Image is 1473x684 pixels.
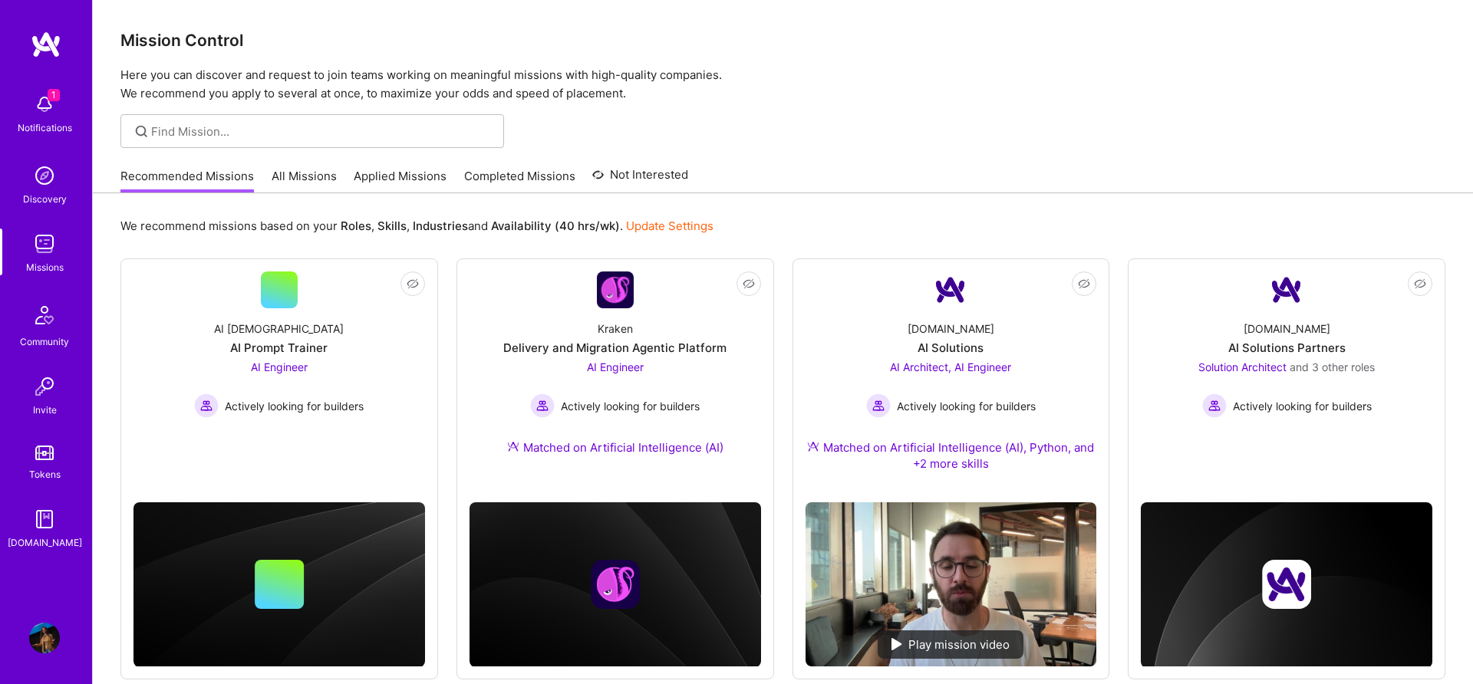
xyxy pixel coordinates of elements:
[1198,360,1287,373] span: Solution Architect
[151,123,493,140] input: Find Mission...
[743,278,755,290] i: icon EyeClosed
[1141,271,1432,462] a: Company Logo[DOMAIN_NAME]AI Solutions PartnersSolution Architect and 3 other rolesActively lookin...
[503,340,727,356] div: Delivery and Migration Agentic Platform
[133,271,425,462] a: AI [DEMOGRAPHIC_DATA]AI Prompt TrainerAI Engineer Actively looking for buildersActively looking f...
[20,334,69,350] div: Community
[807,440,819,452] img: Ateam Purple Icon
[8,534,82,551] div: [DOMAIN_NAME]
[29,504,60,534] img: guide book
[26,297,63,334] img: Community
[29,229,60,259] img: teamwork
[413,219,468,233] b: Industries
[1268,271,1305,308] img: Company Logo
[1202,393,1227,418] img: Actively looking for builders
[890,360,1011,373] span: AI Architect, AI Engineer
[507,440,519,452] img: Ateam Purple Icon
[592,166,688,193] a: Not Interested
[133,123,150,140] i: icon SearchGrey
[272,168,337,193] a: All Missions
[230,340,328,356] div: AI Prompt Trainer
[866,393,891,418] img: Actively looking for builders
[1244,321,1330,337] div: [DOMAIN_NAME]
[120,31,1445,50] h3: Mission Control
[1141,502,1432,667] img: cover
[878,630,1023,659] div: Play mission video
[1262,560,1311,609] img: Company logo
[1078,278,1090,290] i: icon EyeClosed
[26,259,64,275] div: Missions
[598,321,633,337] div: Kraken
[23,191,67,207] div: Discovery
[587,360,644,373] span: AI Engineer
[491,219,620,233] b: Availability (40 hrs/wk)
[1233,398,1372,414] span: Actively looking for builders
[341,219,371,233] b: Roles
[918,340,984,356] div: AI Solutions
[225,398,364,414] span: Actively looking for builders
[806,502,1097,666] img: No Mission
[29,623,60,653] img: User Avatar
[29,89,60,120] img: bell
[1290,360,1375,373] span: and 3 other roles
[561,398,700,414] span: Actively looking for builders
[120,218,713,234] p: We recommend missions based on your , , and .
[120,168,254,193] a: Recommended Missions
[591,560,640,609] img: Company logo
[806,439,1097,472] div: Matched on Artificial Intelligence (AI), Python, and +2 more skills
[1228,340,1346,356] div: AI Solutions Partners
[597,271,634,308] img: Company Logo
[470,502,761,667] img: cover
[29,160,60,191] img: discovery
[35,446,54,460] img: tokens
[530,393,555,418] img: Actively looking for builders
[806,271,1097,490] a: Company Logo[DOMAIN_NAME]AI SolutionsAI Architect, AI Engineer Actively looking for buildersActiv...
[1414,278,1426,290] i: icon EyeClosed
[626,219,713,233] a: Update Settings
[377,219,407,233] b: Skills
[470,271,761,474] a: Company LogoKrakenDelivery and Migration Agentic PlatformAI Engineer Actively looking for builder...
[18,120,72,136] div: Notifications
[133,502,425,667] img: cover
[464,168,575,193] a: Completed Missions
[120,66,1445,103] p: Here you can discover and request to join teams working on meaningful missions with high-quality ...
[31,31,61,58] img: logo
[33,402,57,418] div: Invite
[908,321,994,337] div: [DOMAIN_NAME]
[407,278,419,290] i: icon EyeClosed
[48,89,60,101] span: 1
[29,466,61,482] div: Tokens
[29,371,60,402] img: Invite
[354,168,447,193] a: Applied Missions
[214,321,344,337] div: AI [DEMOGRAPHIC_DATA]
[507,439,723,455] div: Matched on Artificial Intelligence (AI)
[251,360,308,373] span: AI Engineer
[25,623,64,653] a: User Avatar
[891,638,902,650] img: play
[897,398,1036,414] span: Actively looking for builders
[194,393,219,418] img: Actively looking for builders
[932,271,969,308] img: Company Logo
